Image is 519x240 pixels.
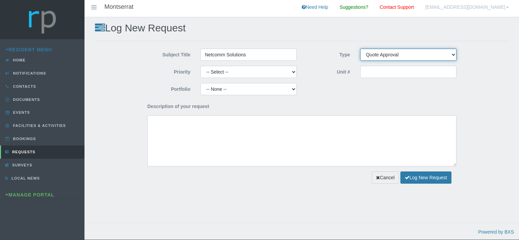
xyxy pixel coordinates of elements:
[142,49,195,59] label: Subject Title
[400,171,451,184] button: Log New Request
[372,171,399,184] a: Cancel
[5,192,54,197] a: Manage Portal
[302,66,355,76] label: Unit #
[11,98,40,102] span: Documents
[10,163,32,167] span: Surveys
[11,110,30,114] span: Events
[142,83,195,93] label: Portfolio
[104,4,133,10] h4: Montserrat
[142,100,214,110] label: Description of your request
[10,176,40,180] span: Local News
[11,58,26,62] span: Home
[95,22,509,33] h2: Log New Request
[302,49,355,59] label: Type
[5,47,52,52] a: Resident Menu
[10,150,35,154] span: Requests
[478,229,514,235] a: Powered by BXS
[11,84,36,88] span: Contacts
[142,66,195,76] label: Priority
[11,137,36,141] span: Bookings
[11,71,46,75] span: Notifications
[11,124,66,128] span: Facilities & Activities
